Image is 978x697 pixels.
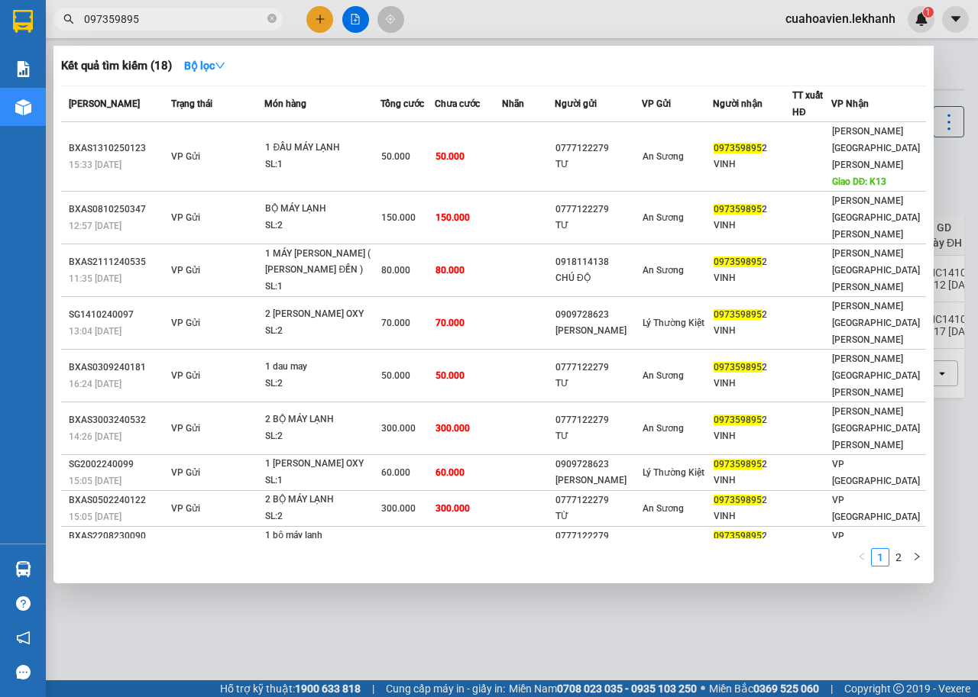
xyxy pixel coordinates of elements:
div: VINH [714,376,792,392]
span: Món hàng [264,98,306,109]
div: SL: 2 [265,218,380,234]
div: TỪ [555,508,641,524]
span: right [912,552,921,561]
div: SL: 2 [265,323,380,340]
span: 097359895 [714,531,762,541]
div: 2 BỘ MÁY LẠNH [265,411,380,428]
img: solution-icon [15,61,31,77]
div: 0777122279 [555,412,641,428]
div: 0918114138 [555,254,641,270]
span: [PERSON_NAME] [69,98,140,109]
div: CHÚ ĐỘ [555,270,641,286]
span: 300.000 [436,423,470,434]
span: VP Gửi [642,98,671,109]
div: Như [179,50,302,68]
div: 1 [PERSON_NAME] OXY [265,456,380,473]
span: VP Gửi [171,370,200,381]
div: 1 dau may [265,359,380,376]
span: 300.000 [436,503,470,514]
span: Chưa cước [435,98,480,109]
span: 13:04 [DATE] [69,326,121,337]
span: VP Gửi [171,467,200,478]
img: logo-vxr [13,10,33,33]
div: 0777122279 [555,528,641,544]
div: 0777122279 [555,202,641,218]
span: An Sương [643,151,684,162]
div: TƯ [555,376,641,392]
div: SL: 1 [265,473,380,489]
div: 2 BỘ MÁY LẠNH [265,492,380,508]
div: 2 [714,360,792,376]
span: 097359895 [714,257,762,267]
div: 1 ĐẦU MÁY LẠNH [265,140,380,157]
span: VP [GEOGRAPHIC_DATA] [832,531,920,558]
div: 0777122279 [555,492,641,508]
span: 097359895 [714,459,762,470]
div: 2 [714,140,792,157]
span: VP [GEOGRAPHIC_DATA] [832,495,920,522]
span: 097359895 [714,362,762,373]
div: [PERSON_NAME][GEOGRAPHIC_DATA][PERSON_NAME] [13,13,168,68]
div: 0397233683 [179,68,302,89]
div: 2 [714,492,792,508]
div: 0777122279 [555,140,641,157]
div: SG2002240099 [69,457,167,473]
span: close-circle [267,12,277,27]
span: 097359895 [714,309,762,320]
div: TƯ [555,157,641,173]
span: An Sương [643,212,684,223]
span: Gửi: [13,15,37,31]
span: Nhãn [502,98,524,109]
div: VP [PERSON_NAME] [179,13,302,50]
span: Tổng cước [381,98,424,109]
div: 0909728623 [555,307,641,323]
span: 097359895 [714,204,762,215]
span: VP Gửi [171,423,200,434]
span: VP Gửi [171,503,200,514]
span: VP Gửi [171,151,200,162]
div: SG1410240097 [69,307,167,323]
span: 097359895 [714,415,762,425]
button: left [853,548,871,566]
div: SL: 1 [265,279,380,295]
span: VP Gửi [171,212,200,223]
button: right [908,548,926,566]
div: 2 [714,307,792,323]
span: down [215,60,225,71]
strong: Bộ lọc [184,60,225,72]
div: SL: 1 [265,157,380,173]
span: [PERSON_NAME][GEOGRAPHIC_DATA][PERSON_NAME] [832,353,920,398]
span: 50.000 [381,370,410,381]
span: Trạng thái [171,98,212,109]
div: SL: 2 [265,508,380,525]
span: 15:05 [DATE] [69,511,121,522]
div: VINH [714,218,792,234]
span: 50.000 [436,370,465,381]
span: TT xuất HĐ [792,90,823,118]
div: 0909728623 [555,457,641,473]
div: BXAS0309240181 [69,360,167,376]
a: 2 [890,549,907,566]
span: Người nhận [713,98,763,109]
span: 70.000 [381,318,410,328]
span: 50.000 [381,151,410,162]
span: left [857,552,866,561]
span: Nhận: [179,15,215,31]
span: 60.000 [381,467,410,478]
span: Người gửi [555,98,597,109]
div: TƯ [555,218,641,234]
span: message [16,665,31,679]
span: 300.000 [381,503,416,514]
div: BXAS1310250123 [69,140,167,157]
span: VP [GEOGRAPHIC_DATA] [832,459,920,486]
div: 2 [PERSON_NAME] OXY [265,306,380,323]
div: BXAS0810250347 [69,202,167,218]
div: 1 bộ máy lạnh [265,528,380,544]
div: VINH [714,428,792,444]
span: VP Gửi [171,318,200,328]
span: 150.000 [381,212,416,223]
div: VINH [714,157,792,173]
a: 1 [872,549,889,566]
div: BỘ MÁY LẠNH [265,201,380,218]
div: 2 [714,412,792,428]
